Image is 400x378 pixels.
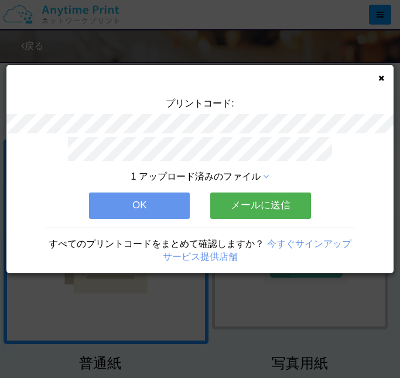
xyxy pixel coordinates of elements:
[49,239,264,249] span: すべてのプリントコードをまとめて確認しますか？
[163,252,238,262] a: サービス提供店舗
[166,98,234,108] span: プリントコード:
[131,171,261,181] span: 1 アップロード済みのファイル
[267,239,351,249] a: 今すぐサインアップ
[210,193,311,218] button: メールに送信
[89,193,190,218] button: OK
